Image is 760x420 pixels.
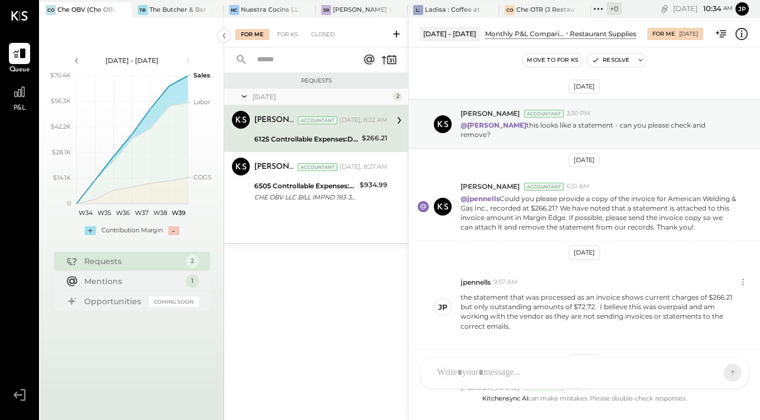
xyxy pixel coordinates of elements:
div: [PERSON_NAME] [254,162,296,173]
div: jp [438,302,447,312]
text: W37 [134,209,148,217]
p: the statement that was processed as an invoice shows current charges of $266.21 but only outstand... [461,292,737,340]
div: Che OTR (J Restaurant LLC) - Ignite [516,6,574,14]
strong: @[PERSON_NAME] [461,121,526,129]
span: 10 : 34 [699,3,722,14]
text: $70.4K [50,71,71,79]
span: [PERSON_NAME] [461,109,520,118]
div: For Me [652,30,675,38]
span: jpennells [461,277,491,287]
div: - [168,226,180,235]
span: Queue [9,65,30,75]
div: Coming Soon [149,296,199,307]
div: Accountant [524,110,564,118]
text: Labor [193,98,210,106]
div: [DATE], 8:22 AM [340,116,388,125]
div: Ladisa : Coffee at Lola's [425,6,483,14]
button: jp [735,2,749,16]
button: Move to for ks [522,53,583,67]
text: W34 [79,209,93,217]
div: [DATE] [569,80,600,94]
div: [DATE] [569,246,600,260]
div: Closed [306,29,340,40]
div: [DATE] - [DATE] [85,56,180,65]
p: this looks like a statement - can you please check and remove? [461,120,737,139]
p: Could you please provide a copy of the invoice for American Welding & Gas Inc., recorded at $266.... [461,194,737,232]
div: The Butcher & Barrel (L Argento LLC) - [GEOGRAPHIC_DATA] [149,6,207,14]
div: Che OBV (Che OBV LLC) - Ignite [57,6,115,14]
div: [DATE] [253,92,390,101]
text: $28.1K [52,148,71,156]
div: Accountant [298,163,337,171]
text: $56.3K [51,97,71,105]
div: [DATE] - [DATE] [420,27,480,41]
div: CO [505,5,515,15]
span: 9:57 AM [493,278,517,287]
div: [PERSON_NAME]' Rooftop - Ignite [333,6,391,14]
div: Requests [84,256,180,267]
button: Resolve [587,53,634,67]
a: Queue [1,43,38,75]
div: Nuestra Cocina LLC - [GEOGRAPHIC_DATA] [241,6,299,14]
text: 0 [67,199,71,207]
div: L: [413,5,423,15]
div: [DATE] [679,30,698,38]
div: $266.21 [362,133,388,144]
div: [PERSON_NAME] [254,115,296,126]
text: W36 [115,209,129,217]
div: + 0 [607,2,622,15]
div: Opportunities [84,296,143,307]
div: copy link [659,3,670,14]
text: W35 [98,209,111,217]
div: Monthly P&L Comparison [485,29,564,38]
div: + [85,226,96,235]
div: 2 [186,255,199,268]
div: 2 [393,92,402,101]
div: CO [46,5,56,15]
div: Mentions [84,276,180,287]
span: 3:30 PM [567,109,590,118]
div: Accountant [524,183,564,191]
div: 6125 Controllable Expenses:Direct Operating Expenses:Restaurant Supplies [254,134,359,145]
text: $14.1K [53,174,71,182]
div: [DATE], 8:27 AM [340,163,388,172]
div: [DATE] [569,354,600,368]
text: W38 [153,209,167,217]
div: CHE OBV LLC BILL IMPND 193-3821157 CHE OBV LLC 071725 [URL][DOMAIN_NAME] [254,192,356,203]
text: COGS [193,173,212,181]
text: $42.2K [51,123,71,130]
span: am [723,4,733,12]
div: TB [138,5,148,15]
div: 6505 Controllable Expenses:General & Administrative Expenses:Accounting & Bookkeeping [254,180,356,192]
div: For Me [235,29,269,40]
div: Contribution Margin [101,226,163,235]
div: For KS [272,29,303,40]
div: Accountant [298,116,337,124]
span: P&L [13,104,26,114]
a: P&L [1,81,38,114]
div: $934.99 [360,179,388,191]
div: SR [321,5,331,15]
text: Sales [193,71,210,79]
span: 6:51 AM [567,182,589,191]
div: Restaurant Supplies [570,29,636,38]
div: NC [229,5,239,15]
div: 1 [186,275,199,288]
text: W39 [171,209,185,217]
strong: @jpennells [461,194,500,203]
span: [PERSON_NAME] [461,182,520,191]
div: [DATE] [569,153,600,167]
div: Requests [230,77,403,85]
div: [DATE] [673,3,733,14]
